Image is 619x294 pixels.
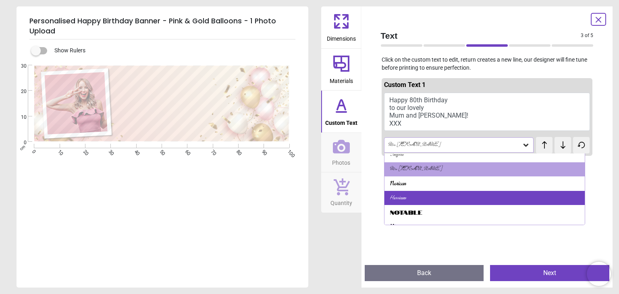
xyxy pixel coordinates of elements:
[11,63,27,70] span: 30
[390,166,442,174] div: Mrs [PERSON_NAME]
[381,30,581,41] span: Text
[327,31,356,43] span: Dimensions
[321,133,361,172] button: Photos
[374,56,600,72] p: Click on the custom text to edit, return creates a new line, our designer will fine tune before p...
[11,88,27,95] span: 20
[321,6,361,48] button: Dimensions
[388,142,522,149] div: Mrs [PERSON_NAME]
[11,139,27,146] span: 0
[390,151,404,159] div: Tangerine
[384,93,590,131] button: Happy 80th Birthday to our lovely Mum and [PERSON_NAME]! XXX
[587,262,611,286] iframe: Brevo live chat
[490,265,609,281] button: Next
[332,155,350,167] span: Photos
[330,73,353,85] span: Materials
[330,195,352,207] span: Quantity
[321,91,361,133] button: Custom Text
[29,13,295,39] h5: Personalised Happy Birthday Banner - Pink & Gold Balloons - 1 Photo Upload
[390,223,407,231] div: Mogra
[365,265,484,281] button: Back
[321,172,361,213] button: Quantity
[11,114,27,121] span: 10
[581,32,593,39] span: 3 of 5
[390,180,406,188] div: Norican
[390,194,406,202] div: Hurricane
[384,81,426,89] span: Custom Text 1
[390,208,422,216] div: Notable
[321,49,361,91] button: Materials
[36,46,308,56] div: Show Rulers
[325,115,357,127] span: Custom Text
